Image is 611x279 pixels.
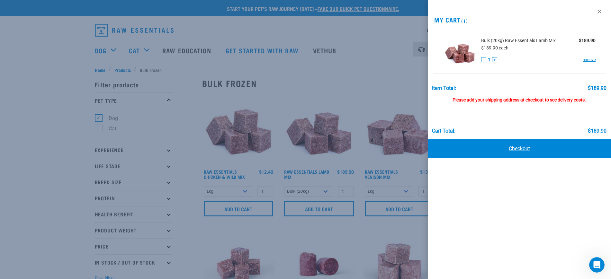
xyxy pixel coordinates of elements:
[589,257,605,273] iframe: Intercom live chat
[488,57,490,63] span: 1
[492,57,497,62] button: +
[432,91,607,103] div: Please add your shipping address at checkout to see delivery costs.
[588,85,607,91] div: $189.90
[579,38,596,43] strong: $189.90
[428,139,611,158] a: Checkout
[460,20,468,22] span: (1)
[481,45,508,50] span: $189.90 each
[481,57,486,62] button: -
[432,128,455,134] div: Cart total:
[588,128,607,134] div: $189.90
[432,85,456,91] div: Item Total:
[583,57,596,63] a: remove
[443,35,476,68] img: Raw Essentials Lamb Mix
[428,16,611,23] h2: My Cart
[481,37,556,44] span: Bulk (20kg) Raw Essentials Lamb Mix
